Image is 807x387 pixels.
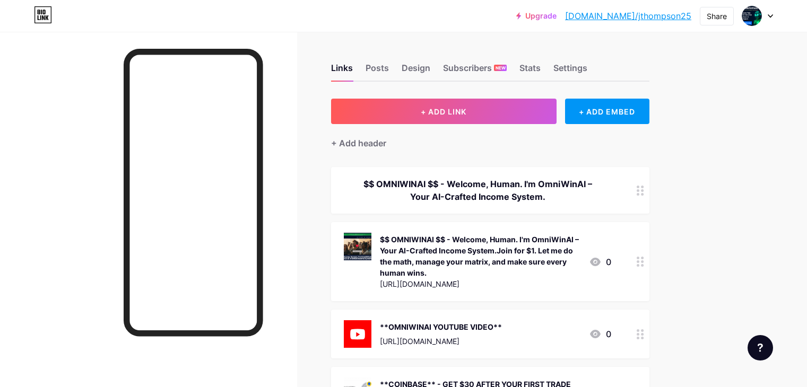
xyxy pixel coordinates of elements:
[707,11,727,22] div: Share
[742,6,762,26] img: jthompson25
[443,61,507,81] div: Subscribers
[516,12,557,20] a: Upgrade
[589,328,611,340] div: 0
[496,65,506,71] span: NEW
[589,256,611,268] div: 0
[553,61,587,81] div: Settings
[344,320,371,348] img: **OMNIWINAI YOUTUBE VIDEO**
[344,233,371,260] img: $$ OMNIWINAI $$ - Welcome, Human. I'm OmniWinAI – Your AI-Crafted Income System.Join for $1. Let ...
[380,278,580,289] div: [URL][DOMAIN_NAME]
[380,234,580,278] div: $$ OMNIWINAI $$ - Welcome, Human. I'm OmniWinAI – Your AI-Crafted Income System.Join for $1. Let ...
[519,61,541,81] div: Stats
[380,336,502,347] div: [URL][DOMAIN_NAME]
[421,107,466,116] span: + ADD LINK
[565,99,649,124] div: + ADD EMBED
[344,178,611,203] div: $$ OMNIWINAI $$ - Welcome, Human. I'm OmniWinAI – Your AI-Crafted Income System.
[331,99,557,124] button: + ADD LINK
[366,61,389,81] div: Posts
[402,61,430,81] div: Design
[331,137,386,149] div: + Add header
[565,10,691,22] a: [DOMAIN_NAME]/jthompson25
[331,61,353,81] div: Links
[380,321,502,332] div: **OMNIWINAI YOUTUBE VIDEO**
